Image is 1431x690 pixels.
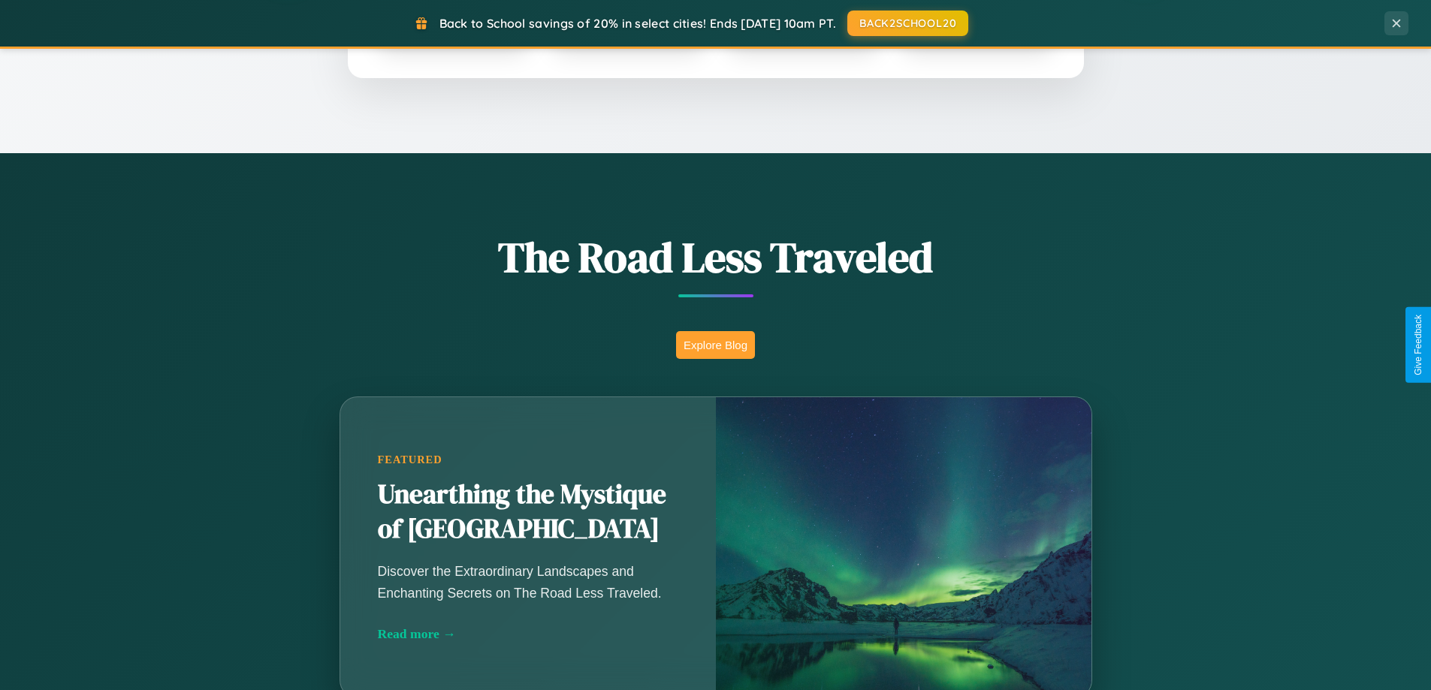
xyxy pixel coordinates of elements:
[378,561,678,603] p: Discover the Extraordinary Landscapes and Enchanting Secrets on The Road Less Traveled.
[378,626,678,642] div: Read more →
[265,228,1167,286] h1: The Road Less Traveled
[439,16,836,31] span: Back to School savings of 20% in select cities! Ends [DATE] 10am PT.
[378,453,678,466] div: Featured
[378,478,678,547] h2: Unearthing the Mystique of [GEOGRAPHIC_DATA]
[676,331,755,359] button: Explore Blog
[847,11,968,36] button: BACK2SCHOOL20
[1413,315,1423,375] div: Give Feedback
